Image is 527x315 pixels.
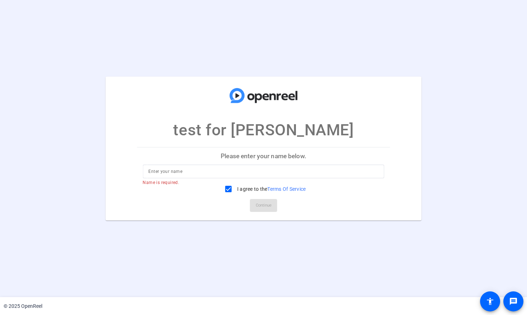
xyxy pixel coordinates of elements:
label: I agree to the [236,185,306,193]
p: test for [PERSON_NAME] [173,118,354,142]
mat-icon: accessibility [486,297,494,306]
div: © 2025 OpenReel [4,302,42,310]
mat-icon: message [509,297,518,306]
img: company-logo [228,84,300,107]
p: Please enter your name below. [137,147,390,165]
input: Enter your name [148,167,378,176]
mat-error: Name is required. [143,178,378,186]
a: Terms Of Service [267,186,306,192]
